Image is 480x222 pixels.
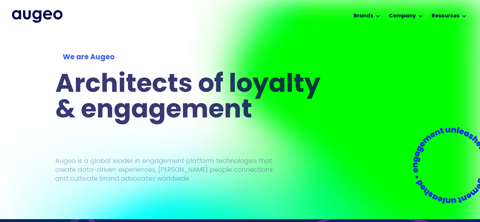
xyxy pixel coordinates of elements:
[55,73,328,124] h1: Architects of loyalty & engagement
[432,12,459,20] div: Resources
[55,156,273,183] p: Augeo is a global leader in engagement platform technologies that create data-driven experiences,...
[12,10,63,23] img: Augeo's full logo in midnight blue.
[354,12,373,20] div: Brands
[63,52,321,63] div: We are Augeo
[12,10,63,23] a: home
[389,12,416,20] div: Company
